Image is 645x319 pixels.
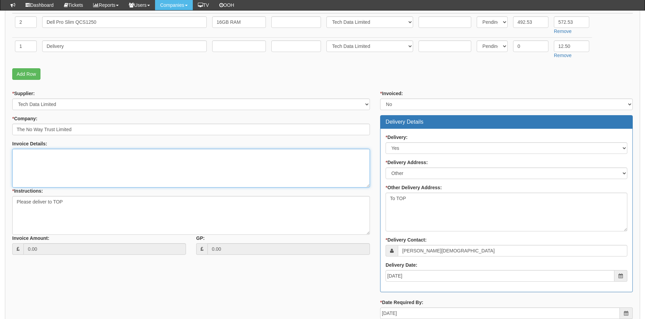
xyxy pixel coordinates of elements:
label: Delivery: [386,134,408,141]
label: Invoice Details: [12,140,47,147]
label: Other Delivery Address: [386,184,442,191]
label: Delivery Date: [386,262,417,268]
label: Delivery Contact: [386,236,427,243]
label: Instructions: [12,188,43,194]
label: Date Required By: [380,299,423,306]
h3: Delivery Details [386,119,627,125]
a: Remove [554,29,572,34]
label: Invoice Amount: [12,235,49,242]
label: Supplier: [12,90,35,97]
label: Invoiced: [380,90,403,97]
label: GP: [196,235,205,242]
label: Company: [12,115,37,122]
a: Remove [554,53,572,58]
a: Add Row [12,68,40,80]
label: Delivery Address: [386,159,428,166]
